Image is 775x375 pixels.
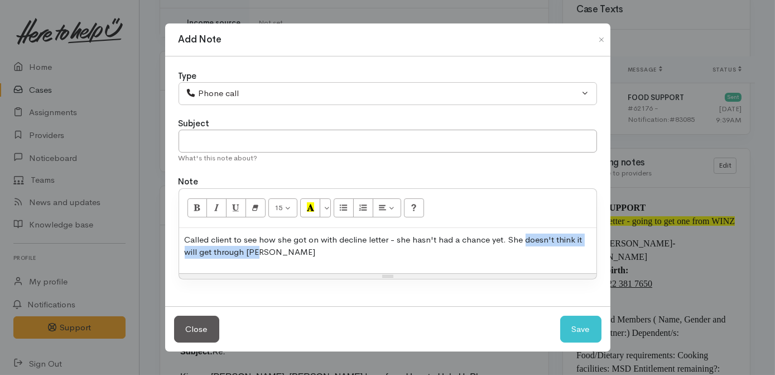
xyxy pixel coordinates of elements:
[353,198,373,217] button: Ordered list (CTRL+SHIFT+NUM8)
[300,198,320,217] button: Recent Color
[179,175,199,188] label: Note
[179,82,597,105] button: Phone call
[179,117,210,130] label: Subject
[187,198,208,217] button: Bold (CTRL+B)
[404,198,424,217] button: Help
[334,198,354,217] button: Unordered list (CTRL+SHIFT+NUM7)
[320,198,331,217] button: More Color
[560,316,601,343] button: Save
[174,316,219,343] button: Close
[373,198,402,217] button: Paragraph
[226,198,246,217] button: Underline (CTRL+U)
[275,203,282,212] span: 15
[185,234,591,259] p: Called client to see how she got on with decline letter - she hasn't had a chance yet. She doesn'...
[179,70,197,83] label: Type
[179,274,596,279] div: Resize
[593,33,610,46] button: Close
[268,198,298,217] button: Font Size
[246,198,266,217] button: Remove Font Style (CTRL+\)
[206,198,227,217] button: Italic (CTRL+I)
[186,87,580,100] div: Phone call
[179,32,222,47] h1: Add Note
[179,153,597,164] div: What's this note about?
